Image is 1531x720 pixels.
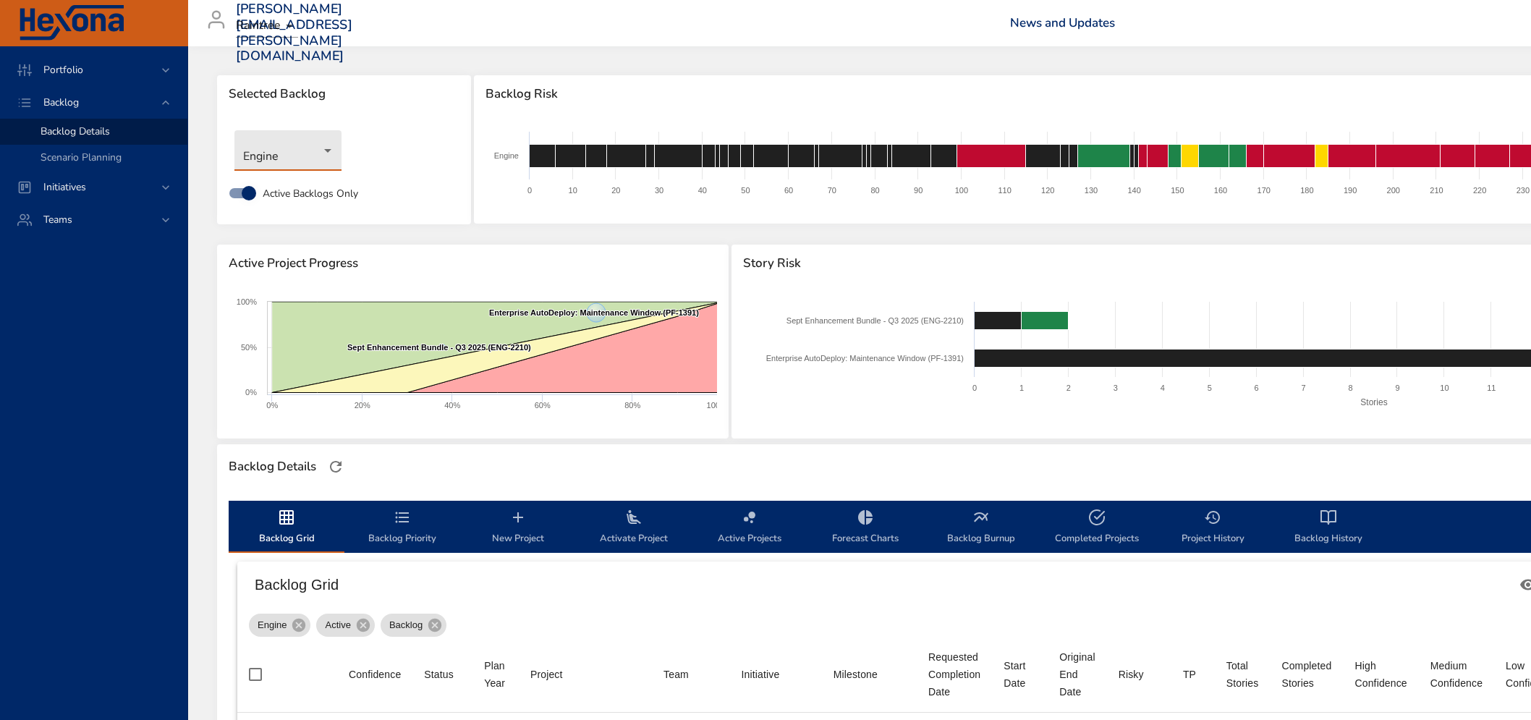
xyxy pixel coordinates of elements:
text: 210 [1430,186,1443,195]
text: 190 [1344,186,1357,195]
div: Milestone [834,666,878,683]
div: Start Date [1004,657,1036,692]
text: 11 [1487,384,1496,392]
text: 6 [1254,384,1258,392]
span: Backlog Burnup [932,509,1030,547]
text: 7 [1301,384,1305,392]
text: 230 [1517,186,1530,195]
text: 100 [955,186,968,195]
text: 0% [245,388,257,397]
div: Sort [349,666,401,683]
div: Backlog Details [224,455,321,478]
div: Initiative [742,666,780,683]
div: Sort [834,666,878,683]
div: Plan Year [484,657,507,692]
text: 100% [707,401,727,410]
span: Active Backlogs Only [263,186,358,201]
text: 0 [972,384,977,392]
div: Requested Completion Date [928,648,980,700]
text: 220 [1473,186,1486,195]
span: Backlog History [1279,509,1378,547]
h3: [PERSON_NAME][EMAIL_ADDRESS][PERSON_NAME][DOMAIN_NAME] [236,1,352,64]
div: High Confidence [1354,657,1407,692]
div: Sort [484,657,507,692]
span: Engine [249,618,295,632]
span: Backlog [381,618,431,632]
div: Risky [1119,666,1144,683]
span: Backlog Details [41,124,110,138]
img: Hexona [17,5,126,41]
div: Backlog [381,614,446,637]
div: Sort [424,666,454,683]
text: 3 [1114,384,1118,392]
span: Active Projects [700,509,799,547]
text: 90 [914,186,923,195]
div: Original End Date [1059,648,1095,700]
text: 170 [1258,186,1271,195]
span: Project [530,666,640,683]
div: Sort [1430,657,1483,692]
span: New Project [469,509,567,547]
div: Completed Stories [1281,657,1331,692]
text: 2 [1066,384,1071,392]
text: Enterprise AutoDeploy: Maintenance Window (PF-1391) [765,354,963,363]
span: Initiative [742,666,810,683]
span: Selected Backlog [229,87,459,101]
span: Teams [32,213,84,226]
div: Project [530,666,563,683]
button: Refresh Page [325,456,347,478]
text: 200 [1387,186,1400,195]
div: Sort [1004,657,1036,692]
div: Status [424,666,454,683]
div: Sort [1119,666,1144,683]
text: 4 [1160,384,1164,392]
text: 60 [784,186,793,195]
div: Total Stories [1226,657,1259,692]
span: Completed Projects [1048,509,1146,547]
text: 30 [655,186,663,195]
span: Scenario Planning [41,151,122,164]
span: Backlog Priority [353,509,451,547]
div: Active [316,614,374,637]
text: 20 [612,186,621,195]
div: Sort [742,666,780,683]
text: 180 [1301,186,1314,195]
text: 130 [1085,186,1098,195]
span: Active [316,618,359,632]
span: Milestone [834,666,905,683]
text: 160 [1214,186,1227,195]
text: Sept Enhancement Bundle - Q3 2025 (ENG-2210) [786,316,964,325]
text: 150 [1171,186,1184,195]
text: 40 [698,186,707,195]
div: Engine [234,130,342,171]
div: Sort [928,648,980,700]
text: 0% [266,401,278,410]
div: Engine [249,614,310,637]
text: 40% [444,401,460,410]
span: Project History [1163,509,1262,547]
text: 20% [355,401,370,410]
text: 5 [1207,384,1211,392]
text: 10 [1440,384,1449,392]
span: Confidence [349,666,401,683]
span: TP [1183,666,1203,683]
div: Sort [1226,657,1259,692]
span: Backlog Grid [237,509,336,547]
div: Sort [1059,648,1095,700]
span: Team [663,666,718,683]
text: 60% [535,401,551,410]
a: News and Updates [1010,14,1115,31]
text: 50% [241,343,257,352]
div: Team [663,666,689,683]
text: 110 [998,186,1012,195]
span: Status [424,666,461,683]
text: 1 [1019,384,1024,392]
text: Sept Enhancement Bundle - Q3 2025 (ENG-2210) [347,343,531,352]
text: 70 [828,186,836,195]
span: Initiatives [32,180,98,194]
